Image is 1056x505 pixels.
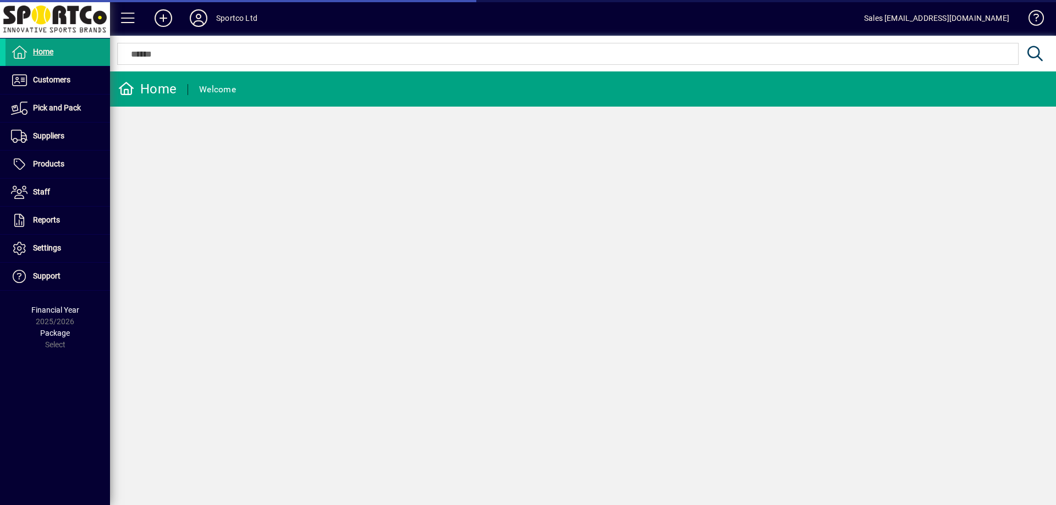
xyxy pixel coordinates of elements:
[33,47,53,56] span: Home
[216,9,257,27] div: Sportco Ltd
[5,151,110,178] a: Products
[33,75,70,84] span: Customers
[199,81,236,98] div: Welcome
[1020,2,1042,38] a: Knowledge Base
[33,271,61,280] span: Support
[33,243,61,252] span: Settings
[181,8,216,28] button: Profile
[5,263,110,290] a: Support
[31,306,79,314] span: Financial Year
[5,235,110,262] a: Settings
[5,179,110,206] a: Staff
[5,66,110,94] a: Customers
[33,159,64,168] span: Products
[33,103,81,112] span: Pick and Pack
[5,95,110,122] a: Pick and Pack
[5,207,110,234] a: Reports
[5,123,110,150] a: Suppliers
[33,131,64,140] span: Suppliers
[118,80,177,98] div: Home
[33,187,50,196] span: Staff
[146,8,181,28] button: Add
[864,9,1009,27] div: Sales [EMAIL_ADDRESS][DOMAIN_NAME]
[40,329,70,337] span: Package
[33,215,60,224] span: Reports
